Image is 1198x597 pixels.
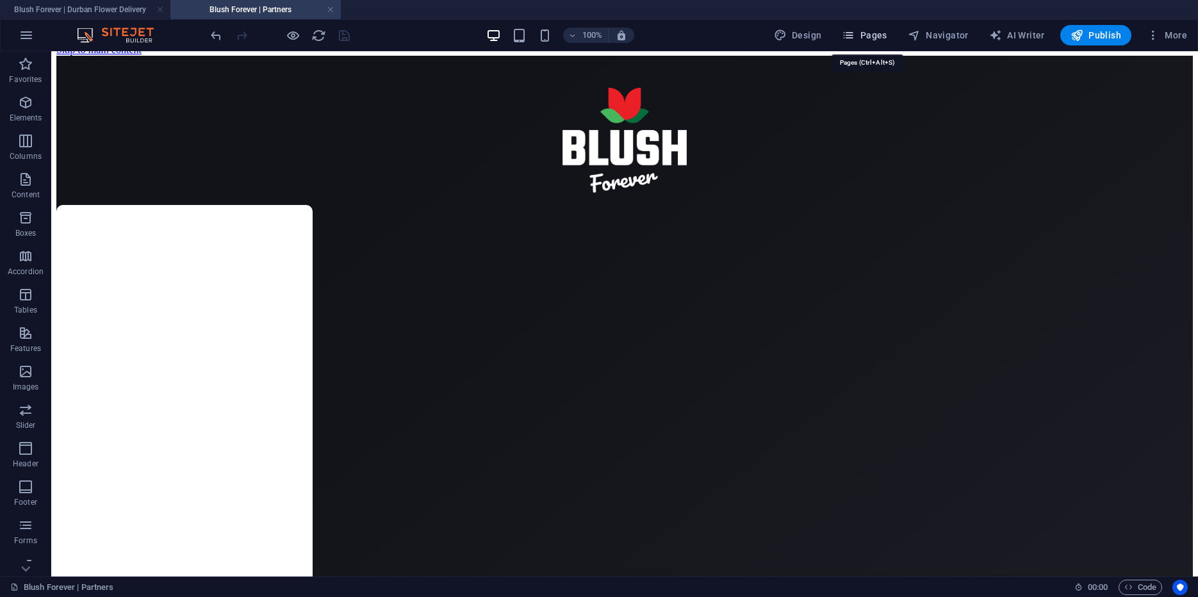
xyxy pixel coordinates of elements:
[1074,580,1108,595] h6: Session time
[1060,25,1131,45] button: Publish
[903,25,974,45] button: Navigator
[9,74,42,85] p: Favorites
[1172,580,1188,595] button: Usercentrics
[209,28,224,43] i: Undo: Change pages (Ctrl+Z)
[14,305,37,315] p: Tables
[984,25,1050,45] button: AI Writer
[1124,580,1156,595] span: Code
[10,580,113,595] a: Click to cancel selection. Double-click to open Pages
[1119,580,1162,595] button: Code
[616,29,627,41] i: On resize automatically adjust zoom level to fit chosen device.
[8,266,44,277] p: Accordion
[16,420,36,430] p: Slider
[13,382,39,392] p: Images
[582,28,603,43] h6: 100%
[208,28,224,43] button: undo
[285,28,300,43] button: Click here to leave preview mode and continue editing
[563,28,609,43] button: 100%
[13,459,38,469] p: Header
[1088,580,1108,595] span: 00 00
[12,190,40,200] p: Content
[170,3,341,17] h4: Blush Forever | Partners
[842,29,887,42] span: Pages
[10,113,42,123] p: Elements
[1071,29,1121,42] span: Publish
[1147,29,1187,42] span: More
[769,25,827,45] button: Design
[774,29,822,42] span: Design
[14,497,37,507] p: Footer
[14,536,37,546] p: Forms
[1142,25,1192,45] button: More
[15,228,37,238] p: Boxes
[10,343,41,354] p: Features
[908,29,969,42] span: Navigator
[1097,582,1099,592] span: :
[989,29,1045,42] span: AI Writer
[311,28,326,43] button: reload
[769,25,827,45] div: Design (Ctrl+Alt+Y)
[74,28,170,43] img: Editor Logo
[10,151,42,161] p: Columns
[837,25,892,45] button: Pages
